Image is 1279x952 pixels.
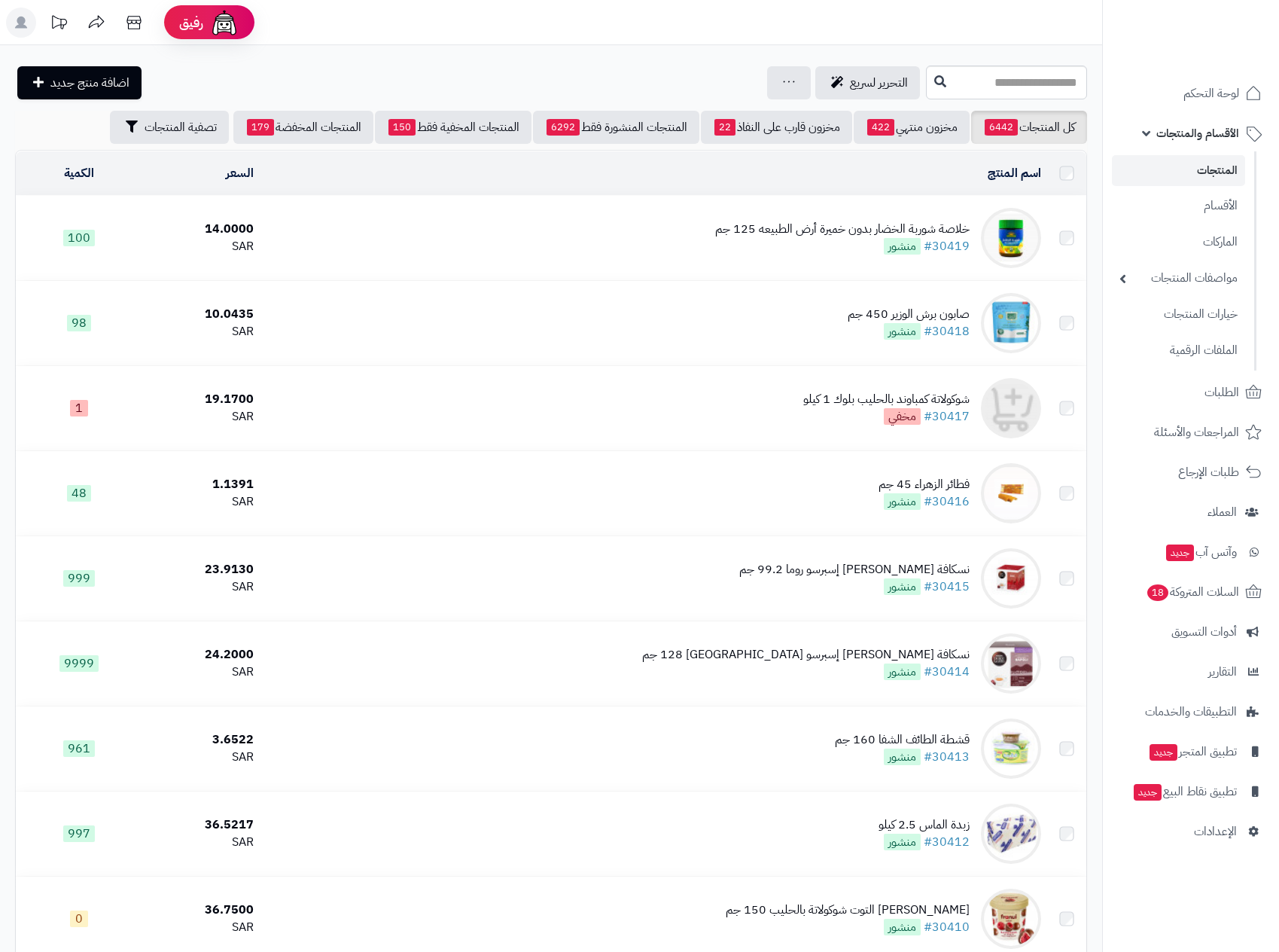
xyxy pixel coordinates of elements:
[179,14,203,32] span: رفيق
[835,731,970,749] div: قشطة الطائف الشفا 160 جم
[209,8,239,38] img: ai-face.png
[1204,382,1239,403] span: الطلبات
[642,646,970,664] div: نسكافة [PERSON_NAME] إسبرسو [GEOGRAPHIC_DATA] 128 جم
[149,816,254,834] div: 36.5217
[1208,661,1237,682] span: التقارير
[1150,744,1177,761] span: جديد
[981,463,1041,523] img: فطائر الزهراء 45 جم
[981,548,1041,609] img: نسكافة دولتشي غوستو إسبرسو روما 99.2 جم
[149,561,254,578] div: 23.9130
[924,407,970,426] a: #30417
[981,208,1041,268] img: خلاصة شوربة الخضار بدون خميرة أرض الطبيعه 125 جم
[247,119,274,136] span: 179
[971,111,1087,144] a: كل المنتجات6442
[149,238,254,255] div: SAR
[985,119,1018,136] span: 6442
[63,825,95,842] span: 997
[1112,334,1245,367] a: الملفات الرقمية
[1148,741,1237,762] span: تطبيق المتجر
[981,293,1041,353] img: صابون برش الوزير 450 جم
[388,119,416,136] span: 150
[1112,574,1270,610] a: السلات المتروكة18
[1112,298,1245,331] a: خيارات المنتجات
[70,400,88,416] span: 1
[63,230,95,246] span: 100
[1154,422,1239,443] span: المراجعات والأسئلة
[149,408,254,426] div: SAR
[884,919,921,935] span: منشور
[981,633,1041,694] img: نسكافة دولتشي غوستو إسبرسو نابولي 128 جم
[1112,75,1270,111] a: لوحة التحكم
[226,164,254,182] a: السعر
[1112,734,1270,770] a: تطبيق المتجرجديد
[1112,494,1270,530] a: العملاء
[924,748,970,766] a: #30413
[1112,226,1245,258] a: الماركات
[149,323,254,340] div: SAR
[988,164,1041,182] a: اسم المنتج
[1165,542,1237,563] span: وآتس آب
[149,493,254,511] div: SAR
[867,119,894,136] span: 422
[1112,414,1270,450] a: المراجعات والأسئلة
[714,119,735,136] span: 22
[701,111,852,144] a: مخزون قارب على النفاذ22
[149,221,254,238] div: 14.0000
[924,833,970,851] a: #30412
[739,561,970,578] div: نسكافة [PERSON_NAME] إسبرسو روما 99.2 جم
[533,111,699,144] a: المنتجات المنشورة فقط6292
[70,911,88,927] span: 0
[1112,614,1270,650] a: أدوات التسويق
[884,749,921,765] span: منشور
[110,111,229,144] button: تصفية المنتجات
[1166,545,1194,561] span: جديد
[1112,534,1270,570] a: وآتس آبجديد
[884,834,921,850] span: منشور
[67,315,91,331] span: 98
[879,476,970,493] div: فطائر الزهراء 45 جم
[884,408,921,425] span: مخفي
[981,804,1041,864] img: زبدة الماس 2.5 كيلو
[848,306,970,323] div: صابون برش الوزير 450 جم
[924,322,970,340] a: #30418
[63,740,95,757] span: 961
[884,238,921,255] span: منشور
[981,889,1041,949] img: أيس كريم فراوني التوت شوكولاتة بالحليب 150 جم
[815,66,920,99] a: التحرير لسريع
[149,731,254,749] div: 3.6522
[884,323,921,340] span: منشور
[924,493,970,511] a: #30416
[149,578,254,596] div: SAR
[884,493,921,510] span: منشور
[149,476,254,493] div: 1.1391
[924,918,970,936] a: #30410
[149,902,254,919] div: 36.7500
[850,74,908,92] span: التحرير لسريع
[1147,584,1168,601] span: 18
[924,578,970,596] a: #30415
[1112,654,1270,690] a: التقارير
[803,391,970,408] div: شوكولاتة كمباوند بالحليب بلوك 1 كيلو
[233,111,373,144] a: المنتجات المخفضة179
[854,111,970,144] a: مخزون منتهي422
[1112,454,1270,490] a: طلبات الإرجاع
[726,902,970,919] div: [PERSON_NAME] التوت شوكولاتة بالحليب 150 جم
[50,74,129,92] span: اضافة منتج جديد
[149,664,254,681] div: SAR
[1112,374,1270,410] a: الطلبات
[1171,621,1237,642] span: أدوات التسويق
[149,306,254,323] div: 10.0435
[1156,123,1239,144] span: الأقسام والمنتجات
[149,919,254,936] div: SAR
[1112,813,1270,850] a: الإعدادات
[981,719,1041,779] img: قشطة الطائف الشفا 160 جم
[1132,781,1237,802] span: تطبيق نقاط البيع
[40,8,78,41] a: تحديثات المنصة
[145,118,217,136] span: تصفية المنتجات
[715,221,970,238] div: خلاصة شوربة الخضار بدون خميرة أرض الطبيعه 125 جم
[1145,701,1237,722] span: التطبيقات والخدمات
[1207,502,1237,523] span: العملاء
[924,237,970,255] a: #30419
[59,655,99,672] span: 9999
[149,749,254,766] div: SAR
